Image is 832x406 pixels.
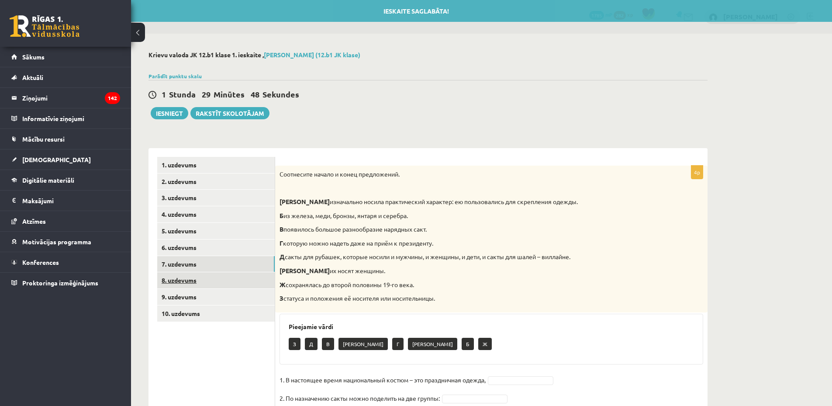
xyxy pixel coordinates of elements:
[262,89,299,99] span: Sekundes
[11,129,120,149] a: Mācību resursi
[280,239,659,248] p: которую можно надеть даже на приём к президенту.
[280,294,283,302] strong: З
[251,89,259,99] span: 48
[280,170,659,179] p: Соотнесите начало и конец предложений.
[280,294,659,303] p: статуса и положения её носителя или носительницы.
[11,211,120,231] a: Atzīmes
[22,191,120,211] legend: Maksājumi
[462,338,474,350] p: Б
[22,135,65,143] span: Mācību resursi
[338,338,388,350] p: [PERSON_NAME]
[22,279,98,287] span: Proktoringa izmēģinājums
[280,225,659,234] p: появилось большое разнообразие нарядных сакт.
[151,107,188,119] button: Iesniegt
[392,338,404,350] p: Г
[148,73,202,80] a: Parādīt punktu skalu
[280,373,486,386] p: 1. В настоящее время национальный костюм – это праздничная одежда,
[280,198,659,206] p: изначально носила практический характер: ею пользовались для скрепления одежды.
[280,253,285,260] strong: Д
[22,156,91,163] span: [DEMOGRAPHIC_DATA]
[190,107,269,119] a: Rakstīt skolotājam
[22,53,45,61] span: Sākums
[11,67,120,87] a: Aktuāli
[408,338,457,350] p: [PERSON_NAME]
[11,232,120,252] a: Motivācijas programma
[280,253,659,261] p: сакты для рубашек, которые носили и мужчины, и женщины, и дети, и сакты для шалей – виллайне.
[280,281,659,289] p: сохранялась до второй половины 19-го века.
[280,225,283,233] strong: В
[305,338,318,350] p: Д
[22,217,46,225] span: Atzīmes
[691,165,703,179] p: 4p
[478,338,492,350] p: Ж
[157,305,275,322] a: 10. uzdevums
[157,239,275,256] a: 6. uzdevums
[280,212,659,220] p: из железа, меди, бронзы, янтаря и серебра.
[264,51,360,59] a: [PERSON_NAME] (12.b1 JK klase)
[157,289,275,305] a: 9. uzdevums
[214,89,245,99] span: Minūtes
[22,258,59,266] span: Konferences
[22,176,74,184] span: Digitālie materiāli
[11,149,120,170] a: [DEMOGRAPHIC_DATA]
[157,174,275,190] a: 2. uzdevums
[169,89,196,99] span: Stunda
[157,206,275,222] a: 4. uzdevums
[11,88,120,108] a: Ziņojumi142
[11,170,120,190] a: Digitālie materiāli
[11,273,120,293] a: Proktoringa izmēģinājums
[22,238,91,246] span: Motivācijas programma
[280,198,330,205] strong: [PERSON_NAME]
[157,190,275,206] a: 3. uzdevums
[11,47,120,67] a: Sākums
[289,338,300,350] p: З
[157,272,275,288] a: 8. uzdevums
[280,267,659,275] p: их носят женщины.
[105,92,120,104] i: 142
[162,89,166,99] span: 1
[322,338,334,350] p: В
[280,281,286,288] strong: Ж
[22,73,43,81] span: Aktuāli
[280,239,283,247] strong: Г
[11,252,120,272] a: Konferences
[22,88,120,108] legend: Ziņojumi
[289,323,694,330] h3: Pieejamie vārdi
[10,15,79,37] a: Rīgas 1. Tālmācības vidusskola
[148,51,708,59] h2: Krievu valoda JK 12.b1 klase 1. ieskaite ,
[157,256,275,272] a: 7. uzdevums
[157,223,275,239] a: 5. uzdevums
[11,108,120,128] a: Informatīvie ziņojumi
[157,157,275,173] a: 1. uzdevums
[280,267,330,274] strong: [PERSON_NAME]
[202,89,211,99] span: 29
[11,191,120,211] a: Maksājumi
[280,212,283,219] strong: Б
[22,108,120,128] legend: Informatīvie ziņojumi
[280,392,440,405] p: 2. По назначению сакты можно поделить на две группы:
